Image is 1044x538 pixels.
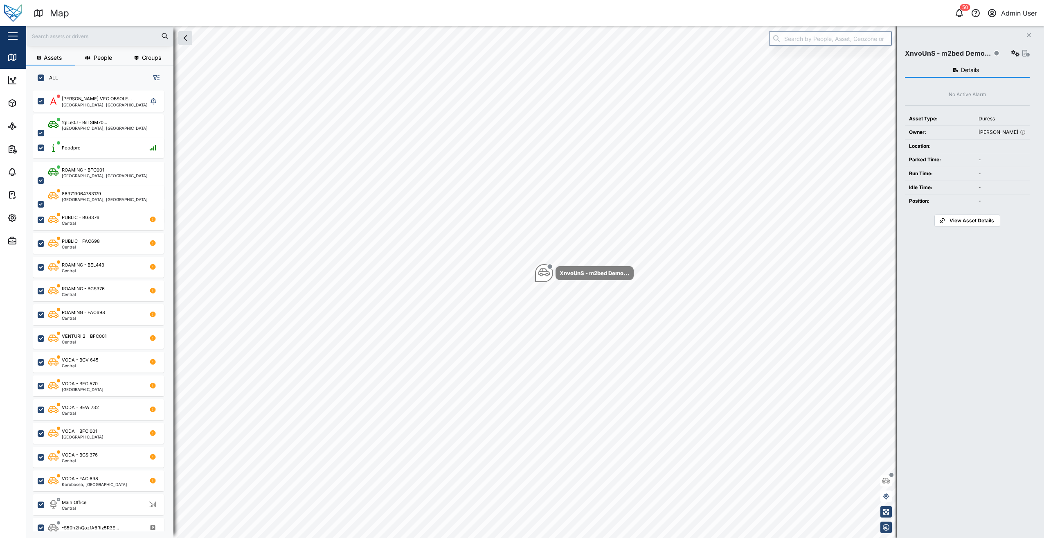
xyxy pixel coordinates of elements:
div: ROAMING - BEL443 [62,262,104,269]
div: Run Time: [909,170,970,178]
div: Map [21,53,40,62]
div: VODA - BEW 732 [62,404,99,411]
div: [GEOGRAPHIC_DATA], [GEOGRAPHIC_DATA] [62,174,148,178]
div: Owner: [909,129,970,136]
div: Admin [21,236,45,245]
div: 50 [960,4,970,11]
div: Central [62,340,106,344]
div: Admin User [1001,8,1037,18]
div: Reports [21,145,49,154]
div: -S50h2hQozfA6Riz5R3E... [62,524,119,531]
div: - [979,197,1026,205]
div: ROAMING - BFC001 [62,167,104,174]
div: VENTURI 2 - BFC001 [62,333,106,340]
div: [GEOGRAPHIC_DATA] [62,435,103,439]
span: Groups [142,55,161,61]
span: Details [961,67,979,73]
div: VODA - BEG 570 [62,380,98,387]
div: Dashboard [21,76,58,85]
div: Central [62,411,99,415]
div: - [979,184,1026,192]
div: Asset Type: [909,115,970,123]
span: View Asset Details [950,215,994,226]
div: VODA - BFC 001 [62,428,97,435]
div: Central [62,316,105,320]
div: VODA - BGS 376 [62,452,98,459]
div: Tasks [21,190,44,199]
div: Central [62,245,100,249]
div: grid [33,88,173,531]
input: Search by People, Asset, Geozone or Place [769,31,892,46]
div: [GEOGRAPHIC_DATA], [GEOGRAPHIC_DATA] [62,103,148,107]
div: Map [50,6,69,20]
div: Parked Time: [909,156,970,164]
div: [GEOGRAPHIC_DATA], [GEOGRAPHIC_DATA] [62,197,148,201]
button: Admin User [986,7,1037,19]
div: 863719064783179 [62,190,101,197]
input: Search assets or drivers [31,30,169,42]
div: [GEOGRAPHIC_DATA] [62,387,103,391]
div: Duress [979,115,1026,123]
div: [PERSON_NAME] VFG OBSOLE... [62,95,132,102]
div: Map marker [535,264,634,282]
a: View Asset Details [934,215,1000,227]
div: Foodpro [62,145,81,151]
div: XnvoUnS - m2bed Demo... [560,269,630,277]
span: People [94,55,112,61]
span: Assets [44,55,62,61]
div: [PERSON_NAME] [979,129,1026,136]
div: No Active Alarm [949,91,986,99]
div: Central [62,269,104,273]
div: Sites [21,122,41,131]
div: Central [62,364,99,368]
div: PUBLIC - BGS376 [62,214,99,221]
div: Central [62,221,99,225]
div: Location: [909,142,970,150]
label: ALL [44,75,58,81]
div: Main Office [62,499,86,506]
div: XnvoUnS - m2bed Demo... [905,48,991,59]
div: Korobosea, [GEOGRAPHIC_DATA] [62,482,127,486]
canvas: Map [26,26,1044,538]
img: Main Logo [4,4,22,22]
div: - [979,156,1026,164]
div: Position: [909,197,970,205]
div: - [979,170,1026,178]
div: VODA - FAC 698 [62,475,98,482]
div: Settings [21,213,50,222]
div: Central [62,292,105,296]
div: ROAMING - BGS376 [62,285,105,292]
div: PUBLIC - FAC698 [62,238,100,245]
div: Central [62,506,86,510]
div: Central [62,459,98,463]
div: Assets [21,99,47,108]
div: Alarms [21,167,47,176]
div: ROAMING - FAC698 [62,309,105,316]
div: [GEOGRAPHIC_DATA], [GEOGRAPHIC_DATA] [62,126,148,130]
div: VODA - BCV 645 [62,357,99,364]
div: Idle Time: [909,184,970,192]
div: 1qlLe0J - Bill SIM70... [62,119,107,126]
